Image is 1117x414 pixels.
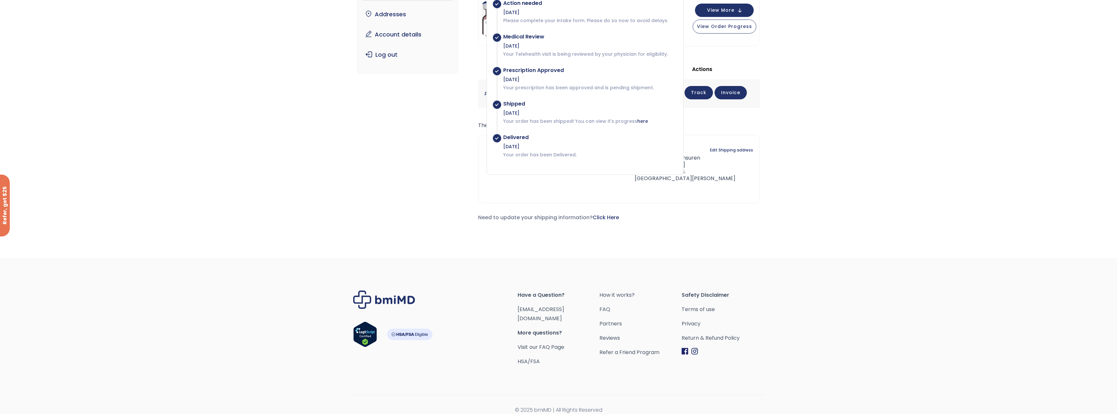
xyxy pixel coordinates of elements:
[503,118,676,124] p: Your order has been shipped! You can view it's progress
[478,214,619,221] span: Need to update your shipping information?
[353,321,377,347] img: Verify Approval for www.bmimd.com
[503,110,676,116] div: [DATE]
[599,348,682,357] a: Refer a Friend Program
[599,319,682,328] a: Partners
[697,23,752,30] span: View Order Progress
[599,291,682,300] a: How it works?
[682,334,764,343] a: Return & Refund Policy
[692,65,712,73] span: Actions
[503,151,676,158] p: Your order has been Delivered.
[518,306,564,322] a: [EMAIL_ADDRESS][DOMAIN_NAME]
[503,34,676,40] div: Medical Review
[362,28,453,41] a: Account details
[362,7,453,21] a: Addresses
[518,343,564,351] a: Visit our FAQ Page
[503,67,676,74] div: Prescription Approved
[624,155,735,182] address: Uugantuya Chultemsuren [STREET_ADDRESS] Apt, Suite, Floor, Etc. [GEOGRAPHIC_DATA][PERSON_NAME]
[682,291,764,300] span: Safety Disclaimer
[482,1,508,36] img: NAD Injection
[353,291,415,308] img: Brand Logo
[685,86,713,99] a: Track
[503,51,676,57] p: Your Telehealth visit is being reviewed by your physician for eligibility.
[682,348,688,355] img: Facebook
[693,20,756,34] button: View Order Progress
[695,4,754,17] button: View More
[503,43,676,49] div: [DATE]
[503,134,676,141] div: Delivered
[503,9,676,16] div: [DATE]
[707,8,734,12] span: View More
[362,48,453,62] a: Log out
[682,319,764,328] a: Privacy
[478,121,760,130] p: The following addresses will be used on the checkout page by default.
[518,358,540,365] a: HSA/FSA
[503,101,676,107] div: Shipped
[387,329,432,340] img: HSA-FSA
[518,328,600,337] span: More questions?
[599,305,682,314] a: FAQ
[484,90,506,97] a: #1910152
[503,17,676,24] p: Please complete your intake form. Please do so now to avoid delays.
[637,118,648,124] a: here
[353,321,377,350] a: Verify LegitScript Approval for www.bmimd.com
[682,305,764,314] a: Terms of use
[715,86,747,99] a: Invoice
[485,155,560,175] address: Uugantuya Chultemsuren [STREET_ADDRESS] [GEOGRAPHIC_DATA]
[691,348,698,355] img: Instagram
[503,143,676,150] div: [DATE]
[518,291,600,300] span: Have a Question?
[503,76,676,83] div: [DATE]
[599,334,682,343] a: Reviews
[503,84,676,91] p: Your prescription has been approved and is pending shipment.
[593,214,619,221] a: Click Here
[710,146,753,155] a: Edit Shipping address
